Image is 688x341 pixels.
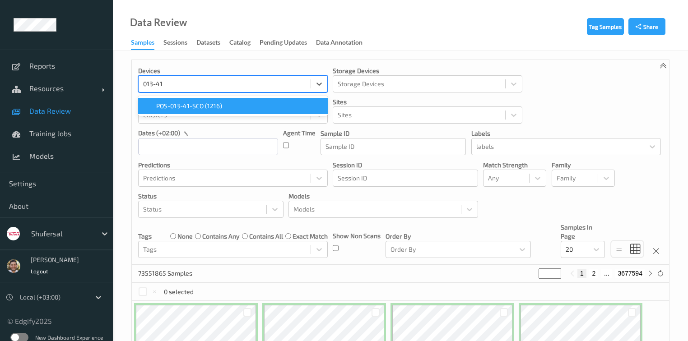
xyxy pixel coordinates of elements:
[283,129,316,138] p: Agent Time
[316,37,372,49] a: Data Annotation
[552,161,615,170] p: Family
[615,269,645,277] button: 3677594
[196,38,220,49] div: Datasets
[587,18,624,35] button: Tag Samples
[260,38,307,49] div: Pending Updates
[386,232,531,241] p: Order By
[163,38,187,49] div: Sessions
[333,161,478,170] p: Session ID
[138,129,180,138] p: dates (+02:00)
[316,38,363,49] div: Data Annotation
[483,161,546,170] p: Match Strength
[131,37,163,50] a: Samples
[333,66,522,75] p: Storage Devices
[229,37,260,49] a: Catalog
[601,269,612,277] button: ...
[561,223,605,241] p: Samples In Page
[196,37,229,49] a: Datasets
[288,192,478,201] p: Models
[471,129,661,138] p: labels
[131,38,154,50] div: Samples
[202,232,239,241] label: contains any
[321,129,466,138] p: Sample ID
[628,18,665,35] button: Share
[333,231,381,240] p: Show Non Scans
[260,37,316,49] a: Pending Updates
[156,101,222,111] span: POS-013-41-SCO (1216)
[577,269,586,277] button: 1
[164,287,194,296] p: 0 selected
[138,66,328,75] p: Devices
[177,232,193,241] label: none
[293,232,328,241] label: exact match
[138,269,206,278] p: 73551865 Samples
[138,232,152,241] p: Tags
[130,18,187,27] div: Data Review
[589,269,598,277] button: 2
[229,38,251,49] div: Catalog
[333,97,522,106] p: Sites
[249,232,283,241] label: contains all
[163,37,196,49] a: Sessions
[138,161,328,170] p: Predictions
[138,192,284,201] p: Status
